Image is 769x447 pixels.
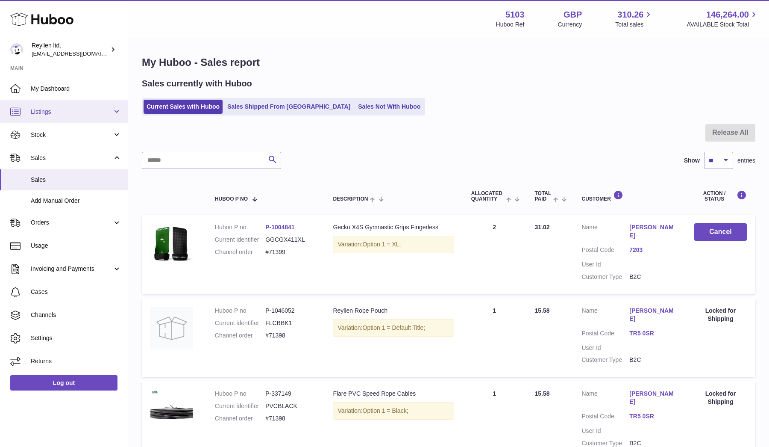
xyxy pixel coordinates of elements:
a: [PERSON_NAME] [629,307,677,323]
div: Huboo Ref [496,21,525,29]
div: Variation: [333,236,454,253]
dd: B2C [629,356,677,364]
span: [EMAIL_ADDRESS][DOMAIN_NAME] [32,50,126,57]
a: Current Sales with Huboo [144,100,223,114]
dd: B2C [629,273,677,281]
span: Returns [31,357,121,365]
span: 15.58 [534,390,549,397]
span: 31.02 [534,224,549,231]
dt: Huboo P no [215,307,265,315]
span: Option 1 = Black; [363,407,408,414]
span: Sales [31,176,121,184]
span: Option 1 = XL; [363,241,401,248]
dd: #71398 [265,414,316,423]
span: Settings [31,334,121,342]
a: Log out [10,375,117,391]
dt: Name [581,390,629,408]
dd: GGCGX411XL [265,236,316,244]
span: 310.26 [617,9,643,21]
span: entries [737,157,755,165]
td: 2 [463,215,526,293]
dt: Channel order [215,248,265,256]
strong: 5103 [505,9,525,21]
div: Reyllen Rope Pouch [333,307,454,315]
dt: User Id [581,427,629,435]
div: Flare PVC Speed Rope Cables [333,390,454,398]
dt: User Id [581,344,629,352]
dt: Current identifier [215,402,265,410]
span: 15.58 [534,307,549,314]
div: Action / Status [694,190,747,202]
label: Show [684,157,700,165]
div: Gecko X4S Gymnastic Grips Fingerless [333,223,454,231]
a: 7203 [629,246,677,254]
span: Sales [31,154,112,162]
dt: Channel order [215,414,265,423]
div: Locked for Shipping [694,390,747,406]
dd: P-337149 [265,390,316,398]
div: Locked for Shipping [694,307,747,323]
span: My Dashboard [31,85,121,93]
dt: Current identifier [215,236,265,244]
a: Sales Shipped From [GEOGRAPHIC_DATA] [224,100,353,114]
span: 146,264.00 [706,9,749,21]
a: [PERSON_NAME] [629,223,677,240]
a: P-1004841 [265,224,295,231]
span: Total sales [615,21,653,29]
span: Description [333,196,368,202]
dt: Customer Type [581,356,629,364]
img: no-photo.jpg [150,307,193,349]
div: Reyllen ltd. [32,41,109,58]
img: reyllen@reyllen.com [10,43,23,56]
dd: FLCBBK1 [265,319,316,327]
span: Orders [31,219,112,227]
span: Add Manual Order [31,197,121,205]
strong: GBP [564,9,582,21]
dd: #71399 [265,248,316,256]
dt: Postal Code [581,412,629,423]
span: Total paid [534,191,551,202]
dt: Channel order [215,332,265,340]
span: Channels [31,311,121,319]
a: [PERSON_NAME] [629,390,677,406]
a: 310.26 Total sales [615,9,653,29]
dt: Name [581,307,629,325]
dt: Name [581,223,629,242]
div: Currency [558,21,582,29]
td: 1 [463,298,526,377]
a: 146,264.00 AVAILABLE Stock Total [687,9,759,29]
span: Stock [31,131,112,139]
dd: #71398 [265,332,316,340]
a: Sales Not With Huboo [355,100,423,114]
span: Invoicing and Payments [31,265,112,273]
span: Listings [31,108,112,116]
div: Variation: [333,319,454,337]
span: Option 1 = Default Title; [363,324,426,331]
span: Usage [31,242,121,250]
dt: Huboo P no [215,223,265,231]
span: Cases [31,288,121,296]
dd: PVCBLACK [265,402,316,410]
dt: Huboo P no [215,390,265,398]
span: Huboo P no [215,196,248,202]
div: Variation: [333,402,454,420]
div: Customer [581,190,677,202]
dt: User Id [581,261,629,269]
h1: My Huboo - Sales report [142,56,755,69]
img: 51031634809253.jpg [150,390,193,432]
a: TR5 0SR [629,329,677,337]
img: Screenshot2024-06-21at10.37.37.png [150,223,193,265]
dt: Current identifier [215,319,265,327]
h2: Sales currently with Huboo [142,78,252,89]
dt: Postal Code [581,329,629,340]
dt: Customer Type [581,273,629,281]
dd: P-1046052 [265,307,316,315]
a: TR5 0SR [629,412,677,420]
span: ALLOCATED Quantity [471,191,504,202]
span: AVAILABLE Stock Total [687,21,759,29]
dt: Postal Code [581,246,629,256]
button: Cancel [694,223,747,241]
